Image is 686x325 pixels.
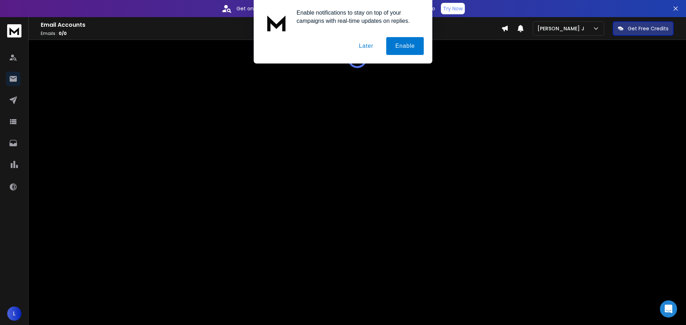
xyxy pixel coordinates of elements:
button: L [7,306,21,321]
button: Enable [386,37,424,55]
img: notification icon [262,9,291,37]
button: Later [350,37,382,55]
div: Open Intercom Messenger [660,300,677,318]
div: Enable notifications to stay on top of your campaigns with real-time updates on replies. [291,9,424,25]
